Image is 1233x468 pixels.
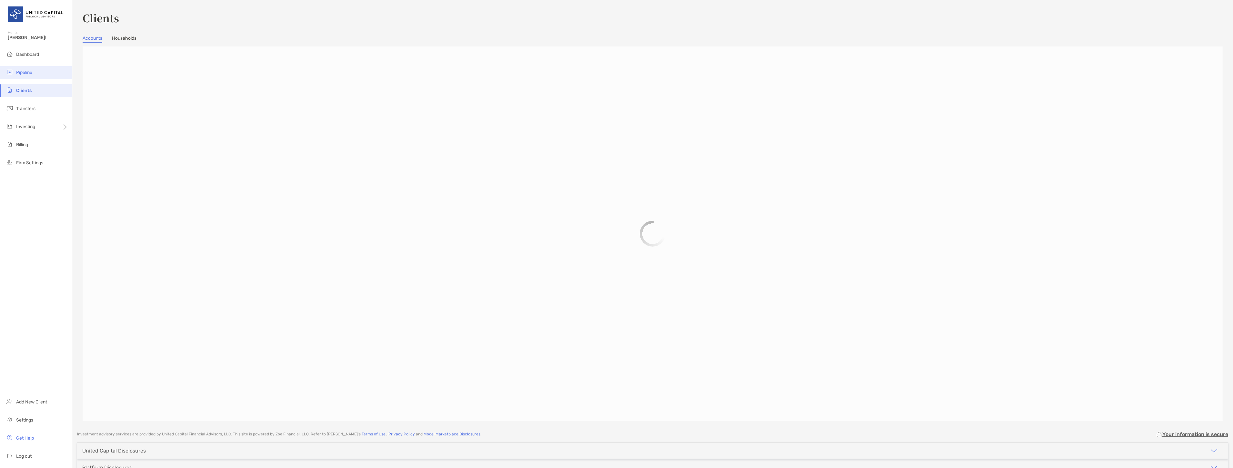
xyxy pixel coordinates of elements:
[6,104,14,112] img: transfers icon
[83,36,102,43] a: Accounts
[16,142,28,148] span: Billing
[16,124,35,129] span: Investing
[6,68,14,76] img: pipeline icon
[16,106,35,111] span: Transfers
[6,434,14,442] img: get-help icon
[16,160,43,166] span: Firm Settings
[424,432,480,436] a: Model Marketplace Disclosures
[83,10,1223,25] h3: Clients
[362,432,386,436] a: Terms of Use
[16,453,32,459] span: Log out
[6,158,14,166] img: firm-settings icon
[16,435,34,441] span: Get Help
[16,399,47,405] span: Add New Client
[1162,431,1228,437] p: Your information is secure
[1210,447,1218,455] img: icon arrow
[6,398,14,405] img: add_new_client icon
[6,416,14,423] img: settings icon
[6,452,14,460] img: logout icon
[77,432,481,437] p: Investment advisory services are provided by United Capital Financial Advisors, LLC . This site i...
[6,140,14,148] img: billing icon
[8,3,64,26] img: United Capital Logo
[388,432,415,436] a: Privacy Policy
[16,52,39,57] span: Dashboard
[6,86,14,94] img: clients icon
[6,122,14,130] img: investing icon
[82,448,146,454] div: United Capital Disclosures
[16,417,33,423] span: Settings
[8,35,68,40] span: [PERSON_NAME]!
[16,70,32,75] span: Pipeline
[16,88,32,93] span: Clients
[112,36,136,43] a: Households
[6,50,14,58] img: dashboard icon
